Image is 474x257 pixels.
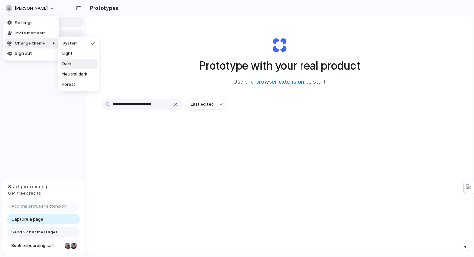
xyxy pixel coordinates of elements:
span: Dark [62,61,72,67]
span: Forest [62,81,75,88]
span: Invite members [15,30,46,36]
span: Neutral dark [62,71,87,78]
span: Light [62,51,73,57]
span: Sign out [15,51,32,57]
span: Settings [15,20,33,26]
span: Change theme [15,40,45,47]
span: System [62,40,78,47]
